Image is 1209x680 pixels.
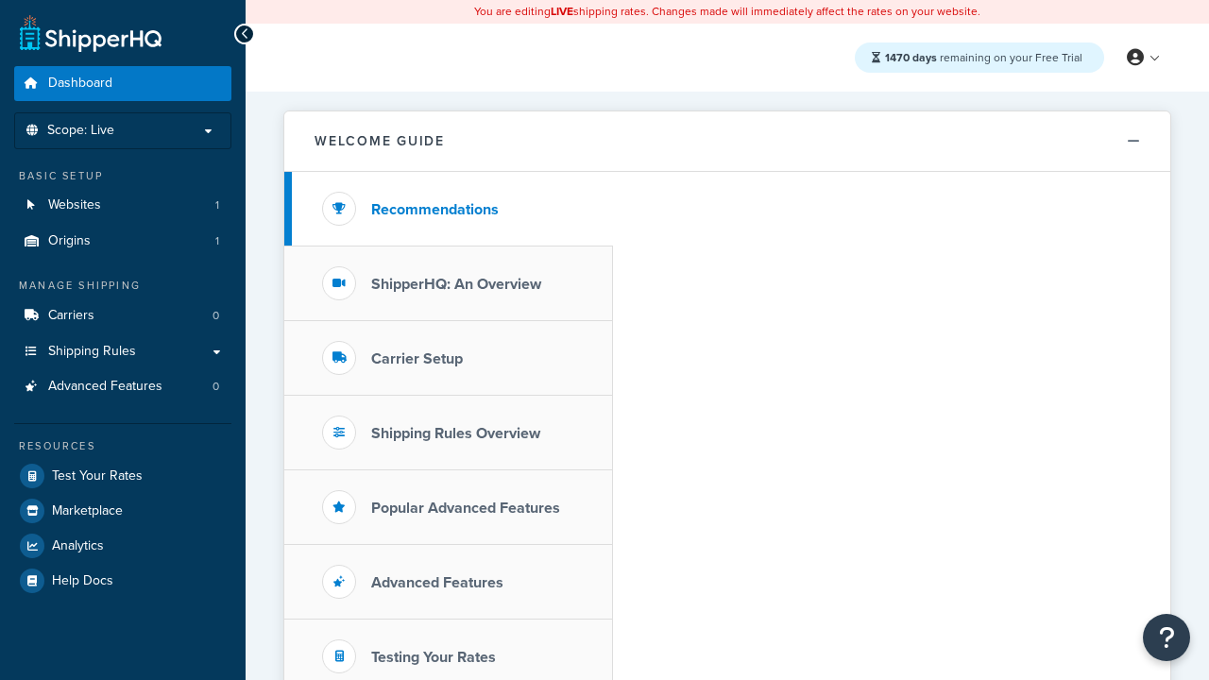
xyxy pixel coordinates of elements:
[48,233,91,249] span: Origins
[14,66,231,101] a: Dashboard
[315,134,445,148] h2: Welcome Guide
[215,197,219,213] span: 1
[48,308,94,324] span: Carriers
[885,49,937,66] strong: 1470 days
[47,123,114,139] span: Scope: Live
[52,538,104,554] span: Analytics
[14,188,231,223] li: Websites
[215,233,219,249] span: 1
[371,425,540,442] h3: Shipping Rules Overview
[14,494,231,528] a: Marketplace
[14,438,231,454] div: Resources
[14,224,231,259] a: Origins1
[14,168,231,184] div: Basic Setup
[14,564,231,598] a: Help Docs
[14,298,231,333] a: Carriers0
[14,188,231,223] a: Websites1
[213,308,219,324] span: 0
[284,111,1170,172] button: Welcome Guide
[14,334,231,369] a: Shipping Rules
[371,574,503,591] h3: Advanced Features
[14,369,231,404] li: Advanced Features
[1143,614,1190,661] button: Open Resource Center
[371,649,496,666] h3: Testing Your Rates
[14,298,231,333] li: Carriers
[48,76,112,92] span: Dashboard
[371,276,541,293] h3: ShipperHQ: An Overview
[52,468,143,484] span: Test Your Rates
[48,197,101,213] span: Websites
[52,503,123,519] span: Marketplace
[885,49,1082,66] span: remaining on your Free Trial
[14,278,231,294] div: Manage Shipping
[371,500,560,517] h3: Popular Advanced Features
[14,459,231,493] a: Test Your Rates
[48,379,162,395] span: Advanced Features
[52,573,113,589] span: Help Docs
[14,529,231,563] a: Analytics
[14,369,231,404] a: Advanced Features0
[14,224,231,259] li: Origins
[371,201,499,218] h3: Recommendations
[551,3,573,20] b: LIVE
[371,350,463,367] h3: Carrier Setup
[48,344,136,360] span: Shipping Rules
[213,379,219,395] span: 0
